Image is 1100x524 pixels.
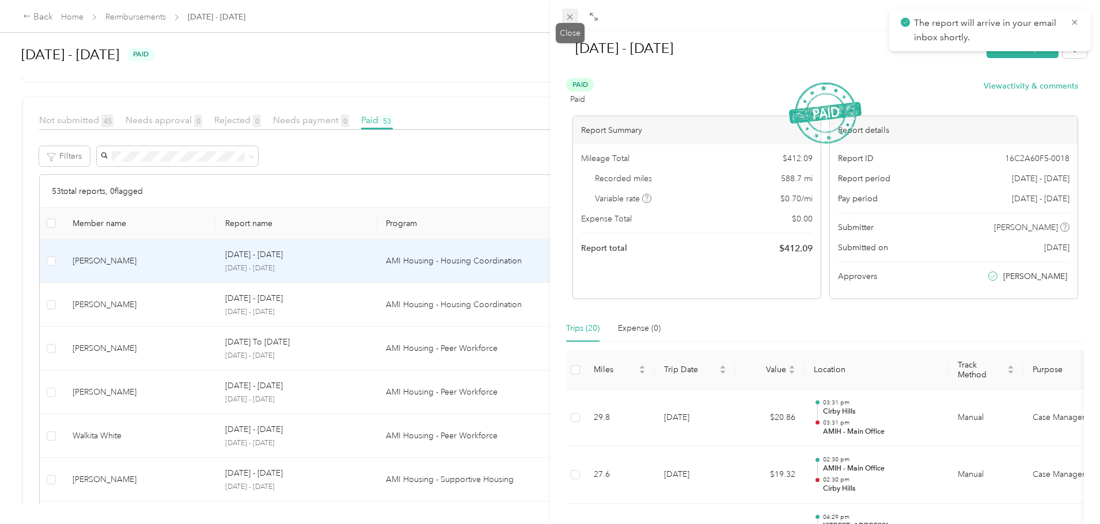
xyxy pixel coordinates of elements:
span: Paid [566,78,594,91]
td: 29.8 [585,389,655,447]
span: caret-up [639,364,646,370]
span: caret-up [788,364,795,370]
p: 03:31 pm [823,399,939,407]
td: [DATE] [655,446,735,504]
div: Trips (20) [566,322,600,335]
th: Miles [585,351,655,389]
span: Report ID [838,152,874,165]
span: Pay period [838,193,878,205]
span: Variable rate [595,193,651,205]
span: Purpose [1033,365,1091,374]
span: [PERSON_NAME] [1003,270,1067,282]
span: 16C2A60F5-0018 [1005,152,1069,165]
span: Track Method [958,360,1005,380]
span: Approvers [838,270,877,282]
p: Cirby Hills [823,484,939,494]
span: caret-up [1007,364,1014,370]
td: Manual [949,446,1023,504]
th: Trip Date [655,351,735,389]
span: Trip Date [664,365,717,374]
td: Manual [949,389,1023,447]
span: $ 412.09 [783,152,813,165]
span: Paid [570,93,585,105]
div: Report Summary [573,116,821,144]
span: Expense Total [581,213,632,225]
td: $20.86 [735,389,805,447]
th: Track Method [949,351,1023,389]
td: [DATE] [655,389,735,447]
p: 02:30 pm [823,456,939,464]
iframe: Everlance-gr Chat Button Frame [1035,460,1100,524]
span: [PERSON_NAME] [994,221,1058,234]
span: $ 412.09 [779,242,813,255]
p: 02:30 pm [823,476,939,484]
p: AMIH - Main Office [823,464,939,474]
span: $ 0.00 [792,213,813,225]
span: [DATE] [1044,242,1069,254]
span: Miles [594,365,636,374]
p: 04:29 pm [823,513,939,521]
span: caret-down [788,369,795,376]
td: 27.6 [585,446,655,504]
div: Expense (0) [618,322,661,335]
div: Report details [830,116,1078,144]
span: caret-down [719,369,726,376]
p: The report will arrive in your email inbox shortly. [914,16,1061,44]
span: caret-down [1007,369,1014,376]
th: Value [735,351,805,389]
span: [DATE] - [DATE] [1012,193,1069,205]
span: Report total [581,242,627,254]
p: AMIH - Main Office [823,427,939,437]
span: Recorded miles [595,173,652,185]
span: $ 0.70 / mi [780,193,813,205]
div: Close [556,23,585,43]
button: Viewactivity & comments [984,80,1078,92]
p: Cirby Hills [823,407,939,417]
span: Value [745,365,786,374]
span: Mileage Total [581,152,629,165]
span: [DATE] - [DATE] [1012,173,1069,185]
td: $19.32 [735,446,805,504]
span: caret-up [719,364,726,370]
h1: Aug 9 - 22, 2025 [563,35,978,62]
p: 03:31 pm [823,419,939,427]
span: Report period [838,173,890,185]
span: Submitter [838,221,874,234]
span: 588.7 mi [781,173,813,185]
span: caret-down [639,369,646,376]
th: Location [805,351,949,389]
span: Submitted on [838,242,888,254]
img: PaidStamp [789,82,862,144]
